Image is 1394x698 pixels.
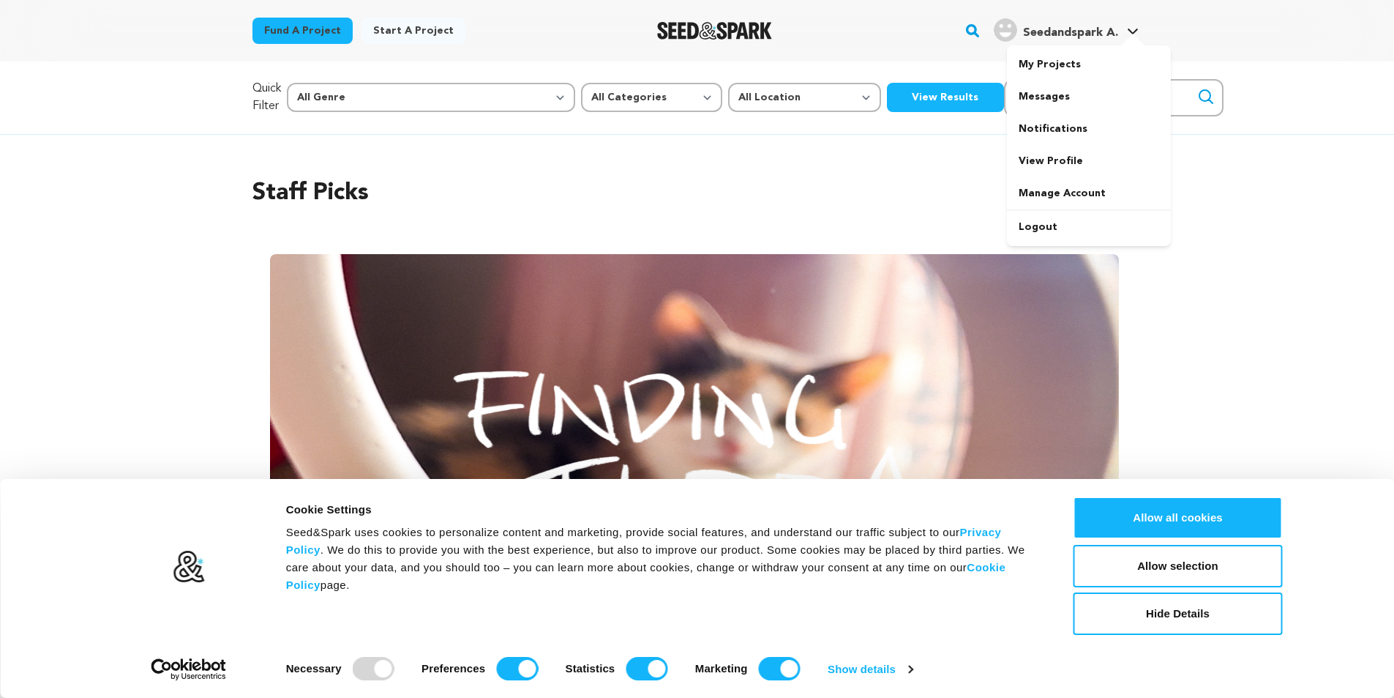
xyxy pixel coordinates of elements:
[994,18,1017,42] img: user.png
[1073,593,1283,635] button: Hide Details
[124,658,252,680] a: Usercentrics Cookiebot - opens in a new window
[1073,545,1283,587] button: Allow selection
[1023,27,1118,39] span: Seedandspark A.
[1007,113,1171,145] a: Notifications
[695,662,748,675] strong: Marketing
[1007,177,1171,209] a: Manage Account
[286,524,1041,594] div: Seed&Spark uses cookies to personalize content and marketing, provide social features, and unders...
[994,18,1118,42] div: Seedandspark A.'s Profile
[421,662,485,675] strong: Preferences
[566,662,615,675] strong: Statistics
[252,176,1142,211] h2: Staff Picks
[657,22,772,40] img: Seed&Spark Logo Dark Mode
[657,22,772,40] a: Seed&Spark Homepage
[991,15,1142,46] span: Seedandspark A.'s Profile
[270,254,1119,650] img: Finding Flora image
[286,501,1041,519] div: Cookie Settings
[887,83,1004,112] button: View Results
[361,18,465,44] a: Start a project
[1007,145,1171,177] a: View Profile
[252,80,281,115] p: Quick Filter
[1007,81,1171,113] a: Messages
[1004,79,1224,116] input: Search for a specific project
[1007,48,1171,81] a: My Projects
[828,658,913,680] a: Show details
[991,15,1142,42] a: Seedandspark A.'s Profile
[1007,211,1171,243] a: Logout
[172,550,205,584] img: logo
[1073,497,1283,539] button: Allow all cookies
[286,662,342,675] strong: Necessary
[252,18,353,44] a: Fund a project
